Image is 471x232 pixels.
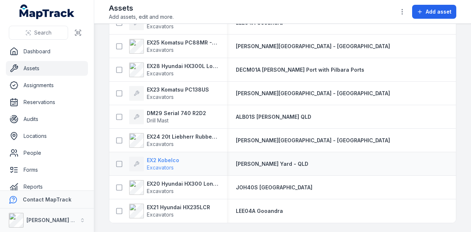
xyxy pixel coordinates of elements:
strong: EX21 Hyundai HX235LCR [147,204,210,211]
a: [PERSON_NAME][GEOGRAPHIC_DATA] - [GEOGRAPHIC_DATA] [236,43,390,50]
span: LEE04A Gooandra [236,19,283,26]
span: [PERSON_NAME] Yard - QLD [236,161,308,167]
span: Search [34,29,52,36]
a: Audits [6,112,88,126]
a: [PERSON_NAME][GEOGRAPHIC_DATA] - [GEOGRAPHIC_DATA] [236,137,390,144]
a: [PERSON_NAME] Yard - QLD [236,160,308,168]
a: LEE04A Gooandra [236,207,283,215]
a: Dashboard [6,44,88,59]
span: [PERSON_NAME][GEOGRAPHIC_DATA] - [GEOGRAPHIC_DATA] [236,43,390,49]
a: EX2 KobelcoExcavators [129,157,179,171]
a: Assignments [6,78,88,93]
a: Reservations [6,95,88,110]
a: DECM01A [PERSON_NAME] Port with Pilbara Ports [236,66,364,74]
strong: [PERSON_NAME] Group [26,217,87,223]
span: Excavators [147,23,174,29]
span: Excavators [147,94,174,100]
a: EX23 Komatsu PC138USExcavators [129,86,209,101]
span: DECM01A [PERSON_NAME] Port with Pilbara Ports [236,67,364,73]
span: Add asset [426,8,451,15]
a: EX25 Komatsu PC88MR -10 Tilt HitchExcavators [129,39,218,54]
a: EX20 Hyundai HX300 LongreachExcavators [129,180,218,195]
span: [PERSON_NAME][GEOGRAPHIC_DATA] - [GEOGRAPHIC_DATA] [236,90,390,96]
strong: Contact MapTrack [23,196,71,203]
span: ALB01S [PERSON_NAME] QLD [236,114,311,120]
span: Excavators [147,70,174,76]
strong: EX24 20t Liebherr Rubber Duck Tilt Hitch [147,133,218,140]
span: Excavators [147,47,174,53]
a: ALB01S [PERSON_NAME] QLD [236,113,311,121]
a: Forms [6,163,88,177]
a: EX24 20t Liebherr Rubber Duck Tilt HitchExcavators [129,133,218,148]
a: EX21 Hyundai HX235LCRExcavators [129,204,210,218]
a: MapTrack [20,4,75,19]
span: Excavators [147,164,174,171]
a: Locations [6,129,88,143]
span: LEE04A Gooandra [236,208,283,214]
h2: Assets [109,3,174,13]
span: Excavators [147,211,174,218]
a: Assets [6,61,88,76]
button: Add asset [412,5,456,19]
strong: EX23 Komatsu PC138US [147,86,209,93]
a: JOH40S [GEOGRAPHIC_DATA] [236,184,312,191]
strong: EX25 Komatsu PC88MR -10 Tilt Hitch [147,39,218,46]
a: [PERSON_NAME][GEOGRAPHIC_DATA] - [GEOGRAPHIC_DATA] [236,90,390,97]
a: Reports [6,179,88,194]
span: Excavators [147,188,174,194]
strong: EX2 Kobelco [147,157,179,164]
a: People [6,146,88,160]
strong: EX28 Hyundai HX300L Longreach [147,63,218,70]
span: Drill Mast [147,117,169,124]
a: EX28 Hyundai HX300L LongreachExcavators [129,63,218,77]
button: Search [9,26,68,40]
a: DM29 Serial 740 R2D2Drill Mast [129,110,206,124]
span: Excavators [147,141,174,147]
strong: EX20 Hyundai HX300 Longreach [147,180,218,188]
strong: DM29 Serial 740 R2D2 [147,110,206,117]
span: Add assets, edit and more. [109,13,174,21]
